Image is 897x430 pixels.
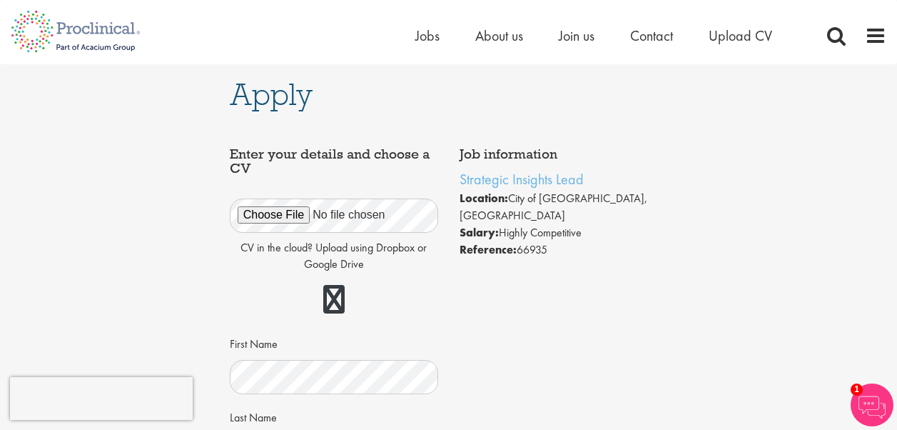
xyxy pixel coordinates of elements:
[460,191,508,206] strong: Location:
[460,190,668,224] li: City of [GEOGRAPHIC_DATA], [GEOGRAPHIC_DATA]
[460,170,584,189] a: Strategic Insights Lead
[460,147,668,161] h4: Job information
[559,26,594,45] a: Join us
[851,384,863,396] span: 1
[230,405,277,426] label: Last Name
[230,75,313,114] span: Apply
[230,331,278,353] label: First Name
[230,240,438,273] p: CV in the cloud? Upload using Dropbox or Google Drive
[709,26,772,45] a: Upload CV
[851,384,893,426] img: Chatbot
[460,241,668,259] li: 66935
[460,224,668,241] li: Highly Competitive
[630,26,673,45] a: Contact
[415,26,440,45] a: Jobs
[460,225,499,240] strong: Salary:
[10,377,193,420] iframe: reCAPTCHA
[460,242,517,257] strong: Reference:
[475,26,523,45] a: About us
[230,147,438,176] h4: Enter your details and choose a CV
